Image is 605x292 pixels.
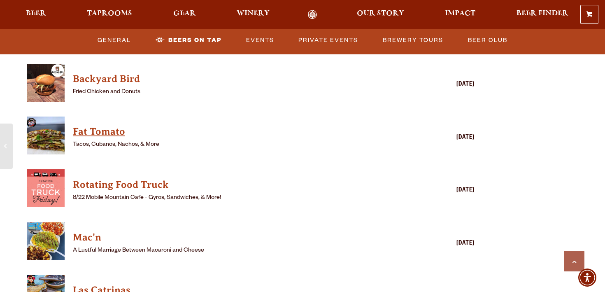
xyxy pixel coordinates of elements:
[168,10,201,19] a: Gear
[578,269,596,287] div: Accessibility Menu
[73,177,405,193] a: View Rotating Food Truck details (opens in a new window)
[297,10,328,19] a: Odell Home
[440,10,481,19] a: Impact
[73,231,405,244] h4: Mac'n
[357,10,404,17] span: Our Story
[152,31,225,50] a: Beers on Tap
[409,186,475,196] div: [DATE]
[511,10,574,19] a: Beer Finder
[73,178,405,192] h4: Rotating Food Truck
[73,72,405,86] h4: Backyard Bird
[73,246,405,256] p: A Lustful Marriage Between Macaroni and Cheese
[231,10,275,19] a: Winery
[564,251,584,271] a: Scroll to top
[26,10,46,17] span: Beer
[73,125,405,138] h4: Fat Tomato
[73,193,405,203] p: 8/22 Mobile Mountain Cafe - Gyros, Sandwiches, & More!
[27,222,65,265] a: View Mac'n details (opens in a new window)
[73,124,405,140] a: View Fat Tomato details (opens in a new window)
[517,10,568,17] span: Beer Finder
[409,239,475,249] div: [DATE]
[73,140,405,150] p: Tacos, Cubanos, Nachos, & More
[351,10,410,19] a: Our Story
[27,222,65,260] img: thumbnail food truck
[73,229,405,246] a: View Mac'n details (opens in a new window)
[73,71,405,87] a: View Backyard Bird details (opens in a new window)
[73,87,405,97] p: Fried Chicken and Donuts
[237,10,270,17] span: Winery
[27,169,65,212] a: View Rotating Food Truck details (opens in a new window)
[94,31,134,50] a: General
[465,31,511,50] a: Beer Club
[295,31,361,50] a: Private Events
[27,117,65,159] a: View Fat Tomato details (opens in a new window)
[21,10,51,19] a: Beer
[27,169,65,207] img: thumbnail food truck
[27,117,65,154] img: thumbnail food truck
[173,10,196,17] span: Gear
[409,80,475,90] div: [DATE]
[243,31,277,50] a: Events
[27,64,65,102] img: thumbnail food truck
[445,10,475,17] span: Impact
[81,10,137,19] a: Taprooms
[409,133,475,143] div: [DATE]
[27,64,65,106] a: View Backyard Bird details (opens in a new window)
[379,31,447,50] a: Brewery Tours
[87,10,132,17] span: Taprooms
